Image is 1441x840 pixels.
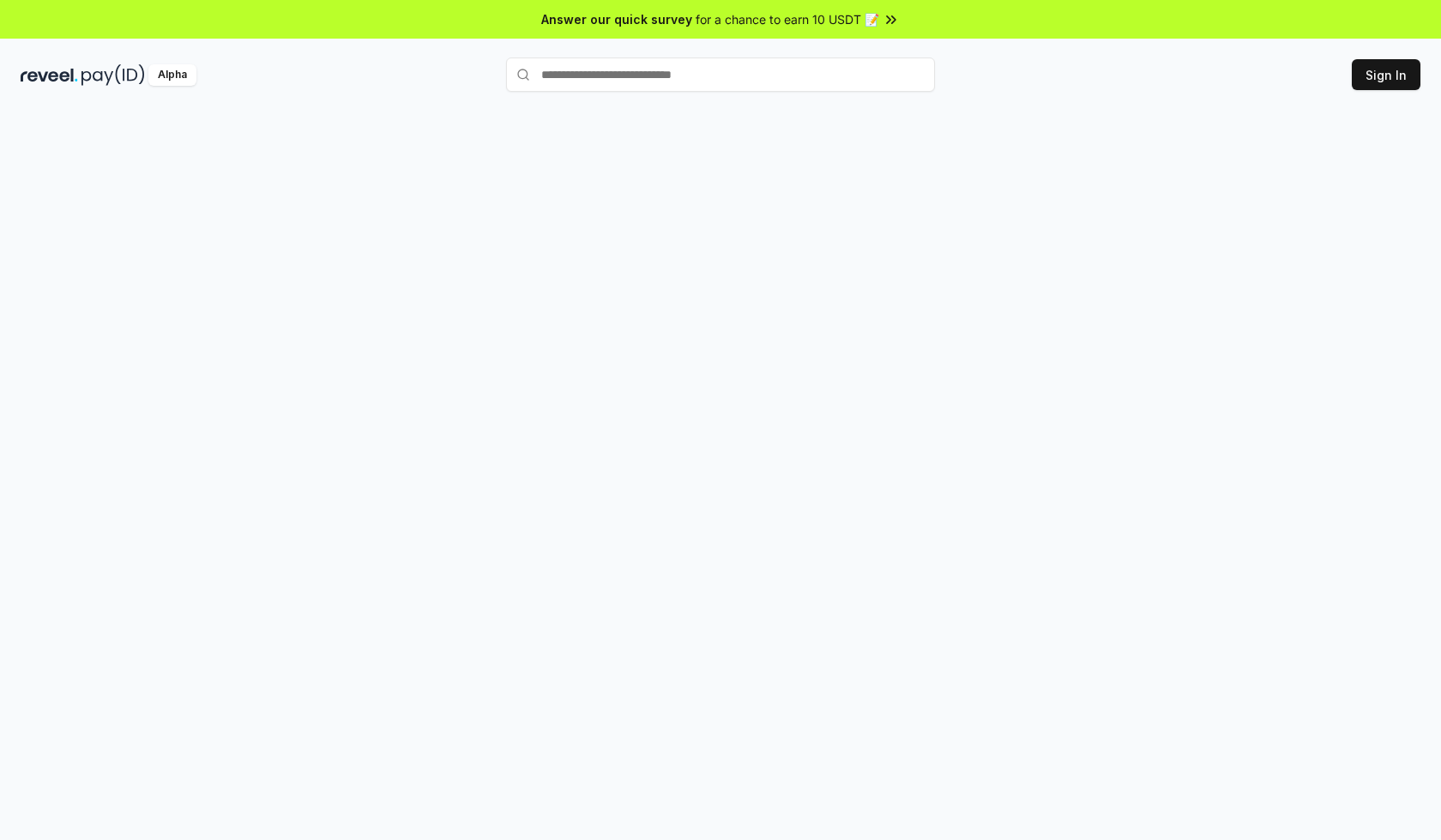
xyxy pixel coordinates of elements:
[541,10,692,28] span: Answer our quick survey
[21,64,78,86] img: reveel_dark
[696,10,879,28] span: for a chance to earn 10 USDT 📝
[1352,59,1420,90] button: Sign In
[148,64,196,86] div: Alpha
[81,64,145,86] img: pay_id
